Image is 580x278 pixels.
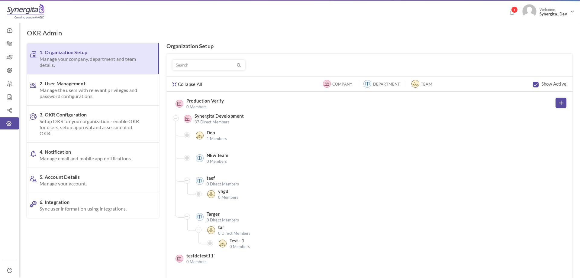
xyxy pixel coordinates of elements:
label: Targer [207,211,220,217]
label: Show Active [541,81,566,87]
label: yhgd [218,188,229,194]
label: Company [332,81,352,87]
span: 1. Organization Setup [40,49,143,68]
span: 0 Direct Members [207,181,239,187]
span: 0 Members [186,104,224,110]
span: 0 Direct Members [218,230,251,236]
span: Synergita_ Dev [540,12,568,16]
label: Test - 1 [230,237,245,244]
span: Welcome, [536,4,569,19]
label: taef [207,175,215,181]
span: 0 Members [186,259,215,265]
img: Photo [522,4,536,18]
img: Logo [7,4,44,19]
span: Sync user information using integrations. [40,206,144,212]
span: 1 [511,6,518,13]
label: Production Verify [186,98,224,104]
span: Manage your company, department and team details. [40,56,143,68]
h1: OKR Admin [27,29,62,37]
span: Setup OKR for your organization - enable OKR for users, setup approval and assessment of OKR. [40,118,144,136]
a: 6. IntegrationSync user information using integrations. [27,193,159,218]
span: Manage your account. [40,181,144,187]
input: Search [173,60,236,70]
span: Manage email and mobile app notifications. [40,155,144,162]
label: Team [421,81,432,87]
a: Collapse All [172,77,202,87]
span: 0 Members [218,194,239,200]
label: tar [218,224,224,230]
a: Photo Welcome,Synergita_ Dev [520,2,577,19]
span: 4. Notification [40,149,144,162]
span: 0 Members [230,244,250,250]
span: Manage the users with relevant privileges and password configurations. [40,87,144,99]
span: 3. OKR Configuration [40,112,144,136]
span: 0 Direct Members [207,217,239,223]
label: NEw Team [207,152,229,158]
span: 6. Integration [40,199,144,212]
span: 2. User Management [40,80,144,99]
label: Synergita Development [195,113,244,119]
h4: Organization Setup [166,43,573,49]
span: 37 Direct Members [195,119,244,125]
a: Add [556,98,566,108]
span: 5. Account Details [40,174,144,187]
label: Department [373,81,400,87]
label: Dep [207,129,215,136]
label: testdctest11' [186,253,215,259]
span: 1 Members [207,136,227,142]
a: Notifications [507,8,517,18]
span: 0 Members [207,158,229,164]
